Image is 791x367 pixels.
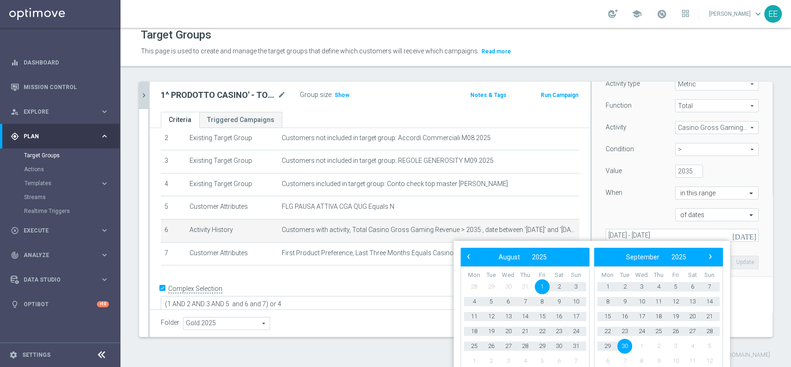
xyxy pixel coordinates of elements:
a: Optibot [24,292,97,316]
span: 20 [685,309,700,324]
span: 1 [634,339,649,354]
button: play_circle_outline Execute keyboard_arrow_right [10,227,109,234]
span: 2 [617,279,632,294]
span: 16 [551,309,566,324]
th: weekday [684,271,701,279]
input: Select date range [606,229,759,242]
a: Criteria [161,112,199,128]
label: Group size [300,91,331,99]
div: Optibot [11,292,109,316]
span: 25 [467,339,481,354]
h1: Target Groups [141,28,211,42]
th: weekday [517,271,534,279]
th: weekday [633,271,650,279]
span: 29 [484,279,499,294]
a: Dashboard [24,50,109,75]
div: Realtime Triggers [24,204,120,218]
span: 9 [617,294,632,309]
a: [PERSON_NAME]keyboard_arrow_down [708,7,764,21]
span: 23 [617,324,632,339]
i: keyboard_arrow_right [100,251,109,259]
span: 12 [484,309,499,324]
a: Settings [22,352,51,358]
th: weekday [567,271,584,279]
span: 14 [702,294,717,309]
td: 4 [161,173,186,196]
div: person_search Explore keyboard_arrow_right [10,108,109,116]
a: Mission Control [24,75,109,99]
i: keyboard_arrow_right [100,107,109,116]
span: 18 [467,324,481,339]
label: : [331,91,333,99]
span: 12 [668,294,683,309]
button: track_changes Analyze keyboard_arrow_right [10,251,109,259]
label: When [606,188,622,197]
i: keyboard_arrow_right [100,179,109,188]
th: weekday [466,271,483,279]
span: 27 [500,339,515,354]
span: 30 [551,339,566,354]
div: Data Studio [11,276,100,284]
span: 21 [518,324,532,339]
span: ‹ [462,251,475,263]
span: Customers not included in target group: Accordi Commerciali M08 2025 [282,134,491,142]
span: Templates [25,180,91,186]
span: 22 [600,324,615,339]
span: 13 [685,294,700,309]
a: Streams [24,193,96,201]
span: 30 [500,279,515,294]
button: Data Studio keyboard_arrow_right [10,276,109,283]
button: › [704,251,716,263]
span: Show [335,92,349,98]
span: 5 [668,279,683,294]
span: 28 [518,339,532,354]
span: 10 [569,294,583,309]
i: [DATE] [732,231,757,239]
span: Customers not included in target group: REGOLE GENEROSITY M09 2025 [282,157,494,165]
span: Customers with activity, Total Casino Gross Gaming Revenue > 2035 , date between '[DATE]' and '[D... [282,226,576,234]
span: August [499,253,520,261]
span: 2025 [532,253,547,261]
span: 1 [600,279,615,294]
span: 4 [651,279,666,294]
span: 13 [500,309,515,324]
span: 4 [467,294,481,309]
button: [DATE] [731,229,759,243]
a: Realtime Triggers [24,207,96,215]
div: Templates [24,176,120,190]
label: Complex Selection [168,284,222,293]
span: 15 [535,309,550,324]
button: gps_fixed Plan keyboard_arrow_right [10,133,109,140]
th: weekday [500,271,517,279]
i: chevron_right [139,91,148,100]
i: lightbulb [11,300,19,309]
span: Customers included in target group: Conto check top master [PERSON_NAME] [282,180,508,188]
button: chevron_right [139,82,148,109]
span: 8 [600,294,615,309]
span: 17 [569,309,583,324]
button: 2025 [526,251,553,263]
div: +10 [97,301,109,307]
span: 2025 [671,253,686,261]
span: 8 [535,294,550,309]
button: Update [731,256,759,269]
span: 25 [651,324,666,339]
i: settings [9,351,18,359]
span: 6 [500,294,515,309]
a: Target Groups [24,152,96,159]
button: Notes & Tags [469,90,507,100]
button: lightbulb Optibot +10 [10,301,109,308]
span: 16 [617,309,632,324]
span: 9 [551,294,566,309]
a: Triggered Campaigns [199,112,282,128]
span: FLG PAUSA ATTIVA CGA QUG Equals N [282,203,394,211]
span: 21 [702,309,717,324]
span: 18 [651,309,666,324]
td: Customer Attributes [186,196,278,219]
span: 1 [535,279,550,294]
button: Templates keyboard_arrow_right [24,180,109,187]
